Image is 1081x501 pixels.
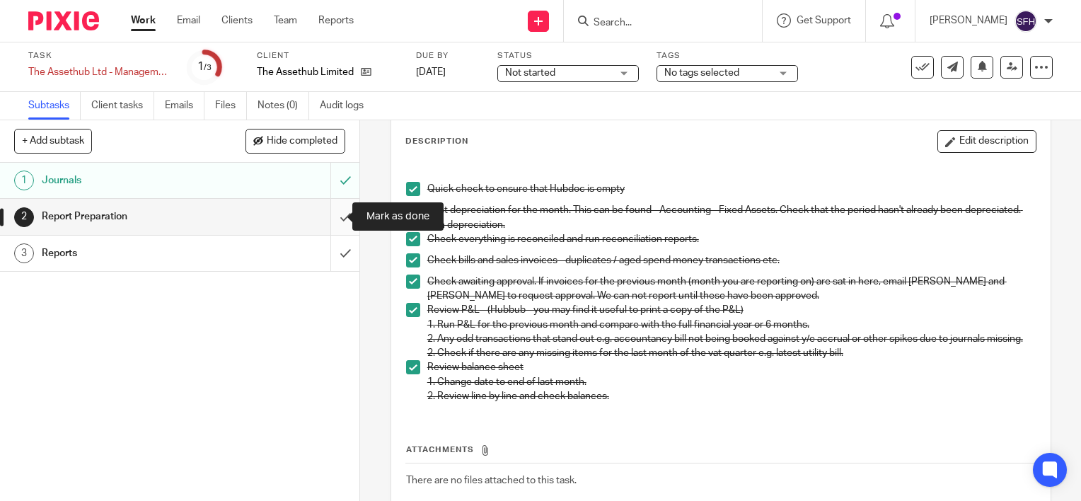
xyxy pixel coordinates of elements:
[177,13,200,28] a: Email
[406,476,577,485] span: There are no files attached to this task.
[427,182,1036,196] p: Quick check to ensure that Hubdoc is empty
[165,92,204,120] a: Emails
[14,243,34,263] div: 3
[267,136,337,147] span: Hide completed
[427,232,1036,246] p: Check everything is reconciled and run reconciliation reports.
[14,171,34,190] div: 1
[405,136,468,147] p: Description
[14,207,34,227] div: 2
[258,92,309,120] a: Notes (0)
[221,13,253,28] a: Clients
[427,253,1036,267] p: Check bills and sales invoices - duplicates / aged spend money transactions etc.
[937,130,1036,153] button: Edit description
[497,50,639,62] label: Status
[427,303,1036,317] p: Review P&L - (Hubbub - you may find it useful to print a copy of the P&L)
[131,13,156,28] a: Work
[204,64,212,71] small: /3
[427,375,1036,389] p: 1. Change date to end of last month.
[664,68,739,78] span: No tags selected
[42,243,225,264] h1: Reports
[505,68,555,78] span: Not started
[274,13,297,28] a: Team
[406,446,474,454] span: Attachments
[28,11,99,30] img: Pixie
[427,203,1036,232] p: Post depreciation for the month. This can be found - Accounting - Fixed Assets. Check that the pe...
[14,129,92,153] button: + Add subtask
[320,92,374,120] a: Audit logs
[197,59,212,75] div: 1
[592,17,719,30] input: Search
[257,65,354,79] p: The Assethub Limited
[91,92,154,120] a: Client tasks
[797,16,851,25] span: Get Support
[42,206,225,227] h1: Report Preparation
[215,92,247,120] a: Files
[257,50,398,62] label: Client
[427,275,1036,304] p: Check awaiting approval. If invoices for the previous month (month you are reporting on) are sat ...
[42,170,225,191] h1: Journals
[427,389,1036,403] p: 2. Review line by line and check balances.
[1014,10,1037,33] img: svg%3E
[427,346,1036,360] p: 2. Check if there are any missing items for the last month of the vat quarter e.g. latest utility...
[416,50,480,62] label: Due by
[427,332,1036,346] p: 2. Any odd transactions that stand out e.g. accountancy bill not being booked against y/e accrual...
[416,67,446,77] span: [DATE]
[28,65,170,79] div: The Assethub Ltd - Management Accounts
[657,50,798,62] label: Tags
[318,13,354,28] a: Reports
[245,129,345,153] button: Hide completed
[427,360,1036,374] p: Review balance sheet
[930,13,1007,28] p: [PERSON_NAME]
[427,318,1036,332] p: 1. Run P&L for the previous month and compare with the full financial year or 6 months.
[28,92,81,120] a: Subtasks
[28,50,170,62] label: Task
